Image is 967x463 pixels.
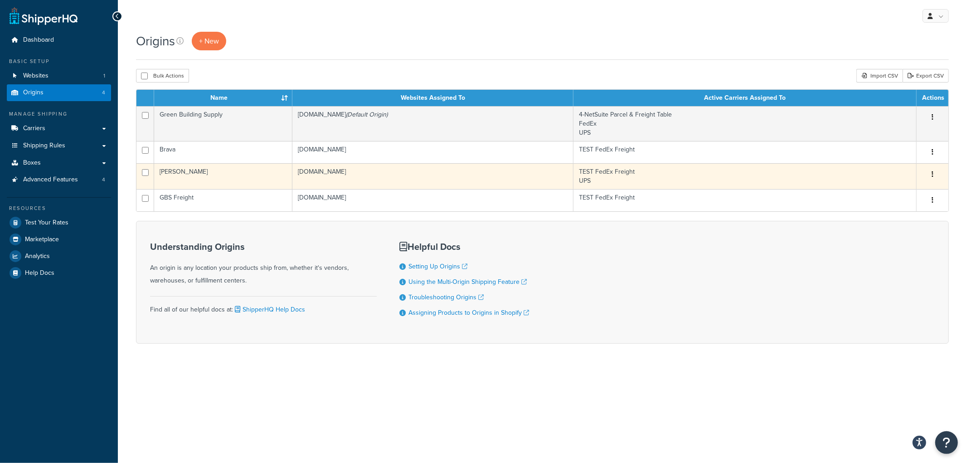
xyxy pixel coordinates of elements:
td: [PERSON_NAME] [154,163,292,189]
th: Name : activate to sort column ascending [154,90,292,106]
td: Green Building Supply [154,106,292,141]
div: Basic Setup [7,58,111,65]
td: Brava [154,141,292,163]
h3: Helpful Docs [399,242,529,252]
a: Origins 4 [7,84,111,101]
a: ShipperHQ Home [10,7,78,25]
span: Shipping Rules [23,142,65,150]
a: Dashboard [7,32,111,49]
a: Assigning Products to Origins in Shopify [408,308,529,317]
td: GBS Freight [154,189,292,211]
a: Test Your Rates [7,214,111,231]
span: Analytics [25,253,50,260]
a: Help Docs [7,265,111,281]
li: Websites [7,68,111,84]
a: + New [192,32,226,50]
div: Find all of our helpful docs at: [150,296,377,316]
span: Dashboard [23,36,54,44]
span: Boxes [23,159,41,167]
li: Advanced Features [7,171,111,188]
button: Bulk Actions [136,69,189,83]
div: Import CSV [856,69,903,83]
span: Carriers [23,125,45,132]
span: Test Your Rates [25,219,68,227]
td: TEST FedEx Freight UPS [573,163,917,189]
span: 4 [102,176,105,184]
div: Manage Shipping [7,110,111,118]
td: [DOMAIN_NAME] [292,163,573,189]
a: Troubleshooting Origins [408,292,484,302]
th: Websites Assigned To [292,90,573,106]
a: Carriers [7,120,111,137]
th: Active Carriers Assigned To [573,90,917,106]
span: Origins [23,89,44,97]
i: (Default Origin) [346,110,388,119]
span: Advanced Features [23,176,78,184]
a: ShipperHQ Help Docs [233,305,305,314]
a: Analytics [7,248,111,264]
a: Advanced Features 4 [7,171,111,188]
a: Shipping Rules [7,137,111,154]
td: TEST FedEx Freight [573,189,917,211]
a: Boxes [7,155,111,171]
a: Marketplace [7,231,111,248]
span: 1 [103,72,105,80]
button: Open Resource Center [935,431,958,454]
td: [DOMAIN_NAME] [292,106,573,141]
li: Origins [7,84,111,101]
a: Using the Multi-Origin Shipping Feature [408,277,527,287]
a: Setting Up Origins [408,262,467,271]
div: An origin is any location your products ship from, whether it's vendors, warehouses, or fulfillme... [150,242,377,287]
h1: Origins [136,32,175,50]
td: 4-NetSuite Parcel & Freight Table FedEx UPS [573,106,917,141]
h3: Understanding Origins [150,242,377,252]
a: Websites 1 [7,68,111,84]
span: Help Docs [25,269,54,277]
span: Websites [23,72,49,80]
td: TEST FedEx Freight [573,141,917,163]
div: Resources [7,205,111,212]
span: 4 [102,89,105,97]
a: Export CSV [903,69,949,83]
td: [DOMAIN_NAME] [292,141,573,163]
span: Marketplace [25,236,59,244]
th: Actions [917,90,948,106]
td: [DOMAIN_NAME] [292,189,573,211]
span: + New [199,36,219,46]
